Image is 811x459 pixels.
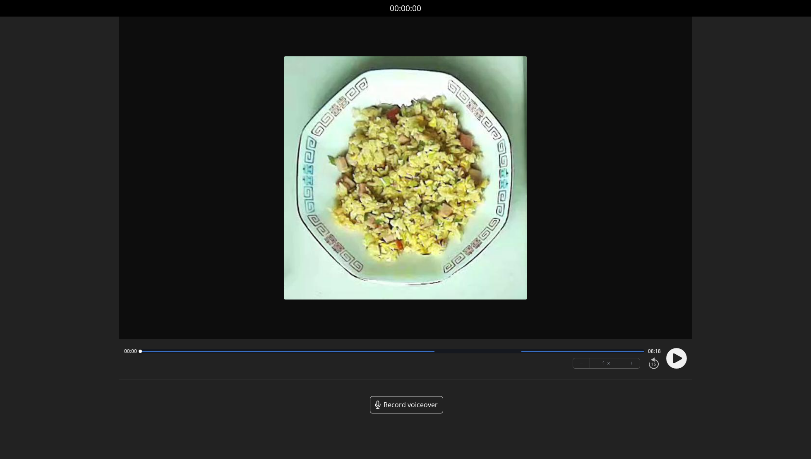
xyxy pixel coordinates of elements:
button: − [573,358,590,368]
span: 00:00 [124,348,137,355]
div: 1 × [590,358,623,368]
span: Record voiceover [384,400,438,410]
span: 08:18 [648,348,661,355]
img: Poster Image [284,56,527,300]
button: + [623,358,640,368]
a: Record voiceover [370,396,443,413]
a: 00:00:00 [390,2,421,14]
